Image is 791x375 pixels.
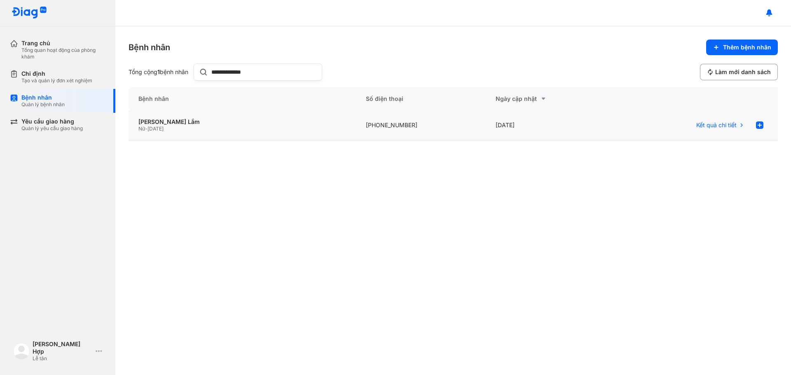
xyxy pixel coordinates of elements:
span: Kết quả chi tiết [696,121,737,129]
div: [PHONE_NUMBER] [356,110,486,140]
span: Thêm bệnh nhân [723,44,771,51]
span: 1 [157,68,160,75]
div: Tổng quan hoạt động của phòng khám [21,47,105,60]
div: Trang chủ [21,40,105,47]
div: [PERSON_NAME] Hợp [33,340,92,355]
span: - [145,126,147,132]
div: Bệnh nhân [21,94,65,101]
span: Nữ [138,126,145,132]
div: Ngày cập nhật [496,94,606,104]
img: logo [13,343,30,359]
img: logo [12,7,47,19]
div: Chỉ định [21,70,92,77]
div: Lễ tân [33,355,92,362]
div: Yêu cầu giao hàng [21,118,83,125]
div: Tạo và quản lý đơn xét nghiệm [21,77,92,84]
span: Làm mới danh sách [715,68,771,76]
span: [DATE] [147,126,164,132]
button: Làm mới danh sách [700,64,778,80]
div: Quản lý yêu cầu giao hàng [21,125,83,132]
div: Tổng cộng bệnh nhân [129,68,190,76]
div: Quản lý bệnh nhân [21,101,65,108]
div: Bệnh nhân [129,87,356,110]
div: [DATE] [486,110,615,140]
div: Số điện thoại [356,87,486,110]
div: [PERSON_NAME] Lắm [138,118,346,126]
button: Thêm bệnh nhân [706,40,778,55]
div: Bệnh nhân [129,42,170,53]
